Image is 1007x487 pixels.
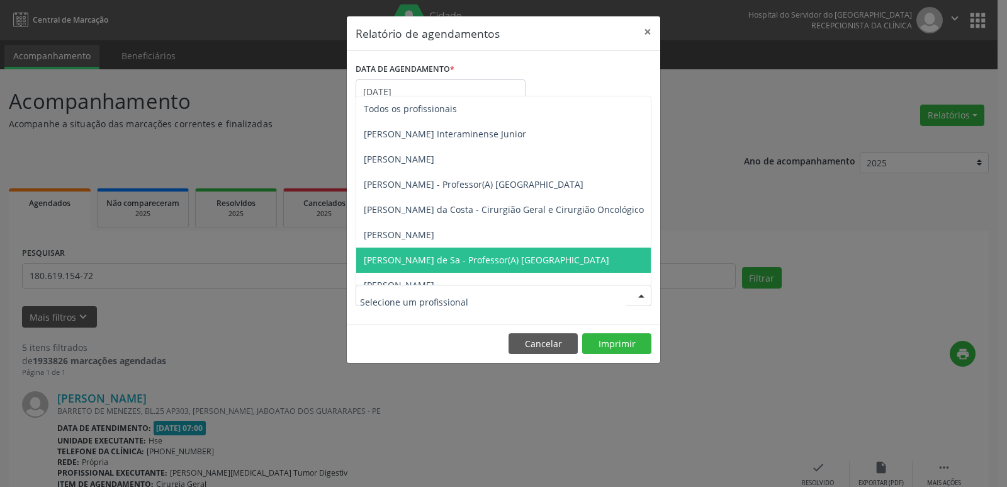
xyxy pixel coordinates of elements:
h5: Relatório de agendamentos [356,25,500,42]
span: [PERSON_NAME] da Costa - Cirurgião Geral e Cirurgião Oncológico [364,203,644,215]
button: Imprimir [582,333,651,355]
span: [PERSON_NAME] [364,229,434,241]
input: Selecione uma data ou intervalo [356,79,526,105]
label: DATA DE AGENDAMENTO [356,60,454,79]
span: [PERSON_NAME] [364,153,434,165]
input: Selecione um profissional [360,289,626,314]
span: [PERSON_NAME] de Sa - Professor(A) [GEOGRAPHIC_DATA] [364,254,609,266]
button: Cancelar [509,333,578,355]
span: Todos os profissionais [364,103,457,115]
span: [PERSON_NAME] - Professor(A) [GEOGRAPHIC_DATA] [364,178,583,190]
span: [PERSON_NAME] Interaminense Junior [364,128,526,140]
button: Close [635,16,660,47]
span: [PERSON_NAME] [364,279,434,291]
